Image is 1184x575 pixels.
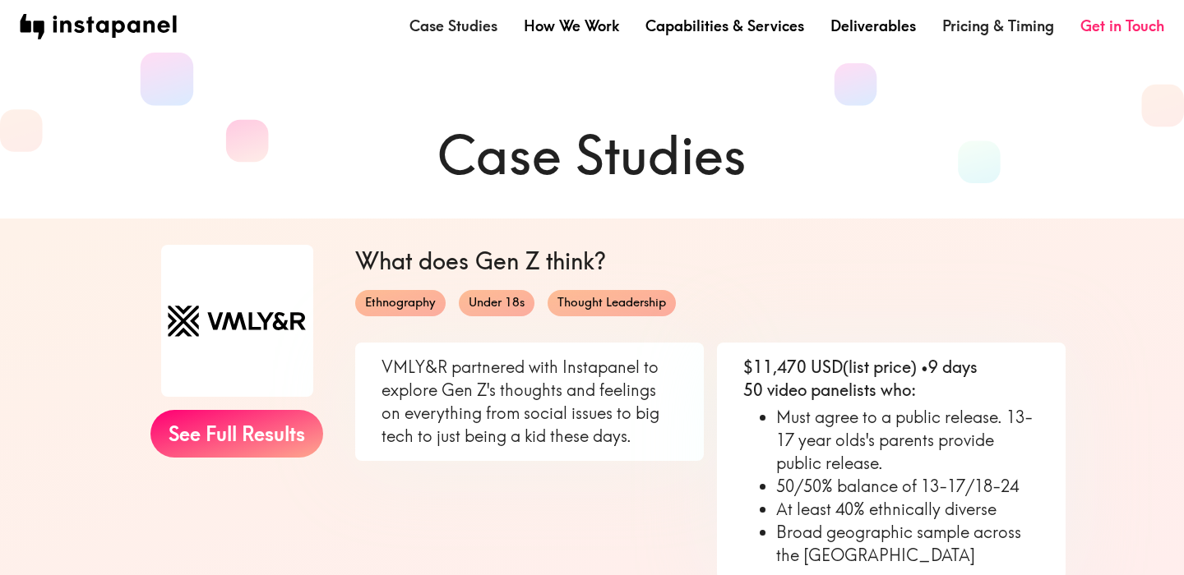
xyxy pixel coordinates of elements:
li: 50/50% balance of 13-17/18-24 [776,475,1039,498]
a: Get in Touch [1080,16,1164,36]
a: Capabilities & Services [645,16,804,36]
a: See Full Results [150,410,323,458]
h6: What does Gen Z think? [355,245,1066,277]
li: At least 40% ethnically diverse [776,498,1039,521]
p: $11,470 USD (list price) • 9 days 50 video panelists who: [743,356,1039,402]
a: How We Work [524,16,619,36]
h1: Case Studies [118,118,1066,192]
span: Thought Leadership [548,294,676,311]
li: Must agree to a public release. 13-17 year olds's parents provide public release. [776,406,1039,475]
p: VMLY&R partnered with Instapanel to explore Gen Z's thoughts and feelings on everything from soci... [382,356,678,448]
a: Pricing & Timing [942,16,1054,36]
a: Case Studies [409,16,497,36]
a: Deliverables [830,16,916,36]
img: instapanel [20,14,177,39]
span: Under 18s [459,294,534,311]
span: Ethnography [355,294,446,311]
img: VMLY&R logo [161,245,313,397]
li: Broad geographic sample across the [GEOGRAPHIC_DATA] [776,521,1039,567]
